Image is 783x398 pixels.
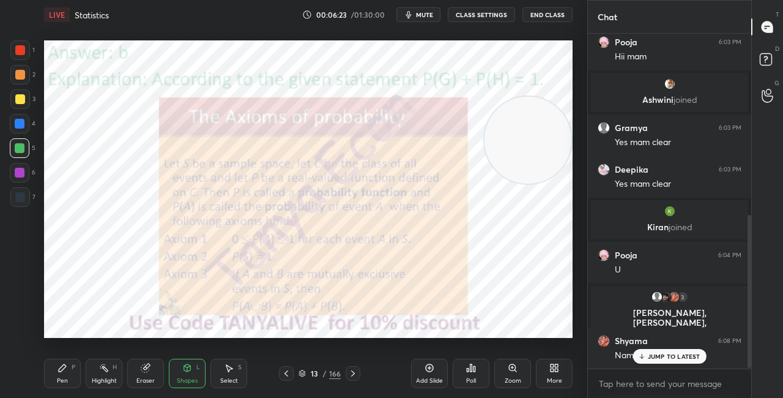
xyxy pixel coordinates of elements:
[615,37,637,48] h6: Pooja
[57,378,68,384] div: Pen
[92,378,117,384] div: Highlight
[598,308,741,337] p: [PERSON_NAME], [PERSON_NAME], [PERSON_NAME]
[774,78,779,88] p: G
[10,114,35,133] div: 4
[719,39,741,46] div: 6:03 PM
[416,10,433,19] span: mute
[329,368,341,379] div: 166
[648,353,700,360] p: JUMP TO LATEST
[598,222,741,232] p: Kiran
[136,378,155,384] div: Eraser
[677,291,689,303] div: 3
[615,250,637,261] h6: Pooja
[674,94,697,105] span: joined
[719,166,741,173] div: 6:03 PM
[598,36,610,48] img: 3
[598,122,610,134] img: default.png
[10,40,35,60] div: 1
[776,10,779,19] p: T
[416,378,443,384] div: Add Slide
[775,44,779,53] p: D
[72,364,75,370] div: P
[659,291,672,303] img: 088ac5b51dda4823b1e7e795f28bf771.jpg
[651,291,663,303] img: default.png
[75,9,109,21] h4: Statistics
[505,378,521,384] div: Zoom
[10,89,35,109] div: 3
[615,164,648,175] h6: Deepika
[664,205,676,217] img: 3fd90913a0b84582bf3bed285b275fe4.23958695_3
[220,378,238,384] div: Select
[598,163,610,176] img: 0dc255b5ad034f5299b95142f5b63163.jpg
[323,370,327,377] div: /
[615,264,741,276] div: U
[615,178,741,190] div: Yes mam clear
[113,364,117,370] div: H
[448,7,515,22] button: CLASS SETTINGS
[10,187,35,207] div: 7
[615,336,648,347] h6: Shyama
[588,1,627,33] p: Chat
[522,7,573,22] button: End Class
[719,124,741,132] div: 6:03 PM
[308,370,321,377] div: 13
[664,78,676,90] img: 604355c45103429a867168feff934c78.jpg
[396,7,440,22] button: mute
[598,95,741,105] p: Ashwini
[615,51,741,63] div: Hii mam
[10,138,35,158] div: 5
[615,350,741,362] div: Namaste 🙏
[668,291,680,303] img: 5db87fe34f754852b4324699576ca54a.jpg
[10,65,35,84] div: 2
[598,249,610,261] img: 3
[466,378,476,384] div: Poll
[10,163,35,182] div: 6
[669,221,692,233] span: joined
[615,137,741,149] div: Yes mam clear
[615,122,648,133] h6: Gramya
[177,378,198,384] div: Shapes
[598,335,610,347] img: 5db87fe34f754852b4324699576ca54a.jpg
[547,378,562,384] div: More
[718,337,741,345] div: 6:08 PM
[238,364,242,370] div: S
[44,7,70,22] div: LIVE
[718,252,741,259] div: 6:04 PM
[588,34,751,369] div: grid
[196,364,200,370] div: L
